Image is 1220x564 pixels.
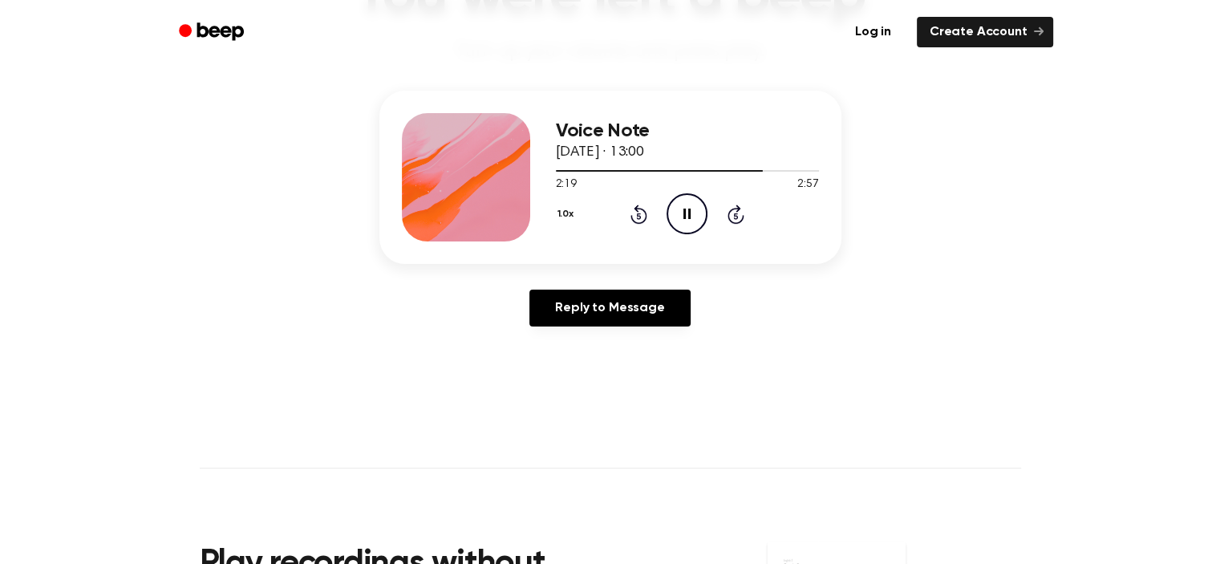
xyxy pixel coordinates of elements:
span: 2:19 [556,177,577,193]
span: [DATE] · 13:00 [556,145,644,160]
a: Beep [168,17,258,48]
a: Log in [839,14,907,51]
button: 1.0x [556,201,580,228]
h3: Voice Note [556,120,819,142]
a: Create Account [917,17,1053,47]
span: 2:57 [797,177,818,193]
a: Reply to Message [529,290,690,327]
